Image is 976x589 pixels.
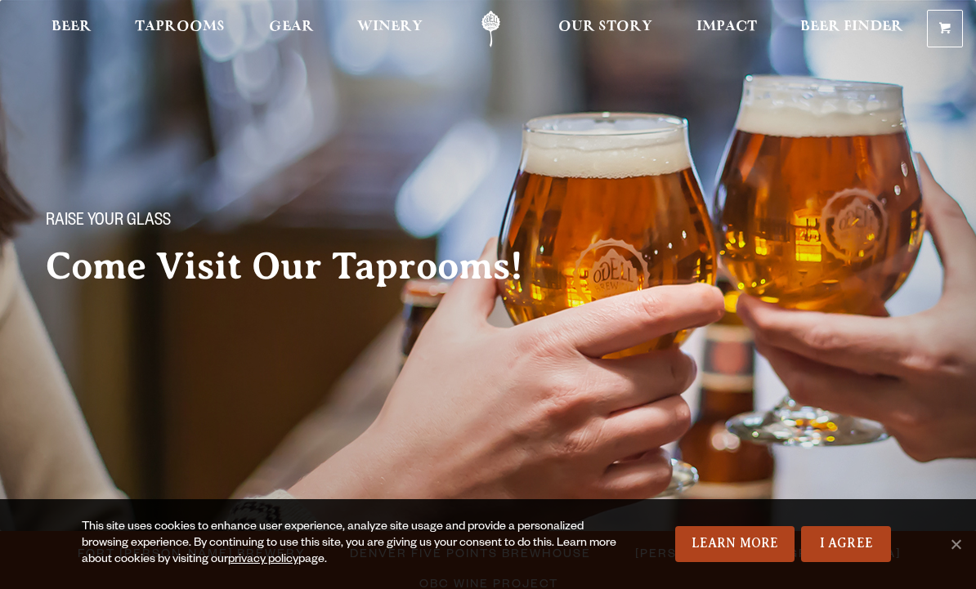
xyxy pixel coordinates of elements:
[124,11,235,47] a: Taprooms
[686,11,768,47] a: Impact
[790,11,914,47] a: Beer Finder
[548,11,663,47] a: Our Story
[675,526,795,562] a: Learn More
[51,20,92,33] span: Beer
[41,11,102,47] a: Beer
[947,536,964,552] span: No
[801,526,891,562] a: I Agree
[228,554,298,567] a: privacy policy
[258,11,325,47] a: Gear
[800,20,903,33] span: Beer Finder
[135,20,225,33] span: Taprooms
[460,11,522,47] a: Odell Home
[269,20,314,33] span: Gear
[558,20,652,33] span: Our Story
[696,20,757,33] span: Impact
[357,20,423,33] span: Winery
[82,520,618,569] div: This site uses cookies to enhance user experience, analyze site usage and provide a personalized ...
[46,212,171,233] span: Raise your glass
[46,246,556,287] h2: Come Visit Our Taprooms!
[347,11,433,47] a: Winery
